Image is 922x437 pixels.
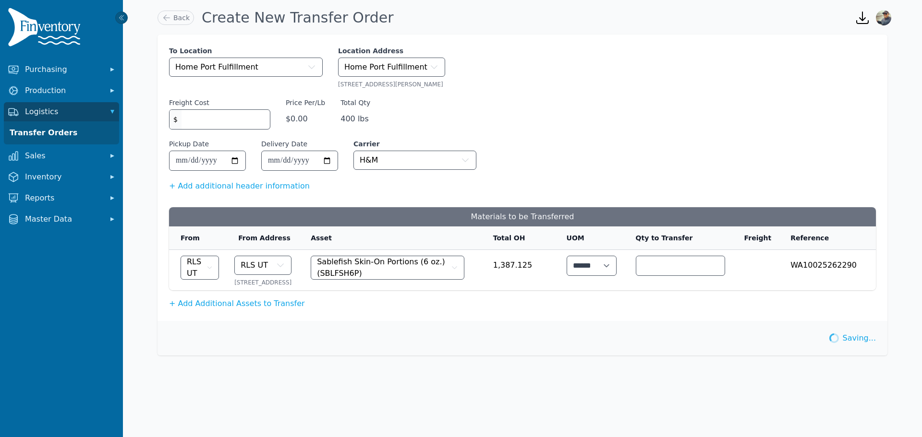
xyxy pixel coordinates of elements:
th: Total OH [482,226,555,250]
span: Logistics [25,106,102,118]
span: Sablefish Skin-On Portions (6 oz.) (SBLFSH6P) [317,256,449,279]
label: Delivery Date [261,139,307,149]
button: Home Port Fulfillment [169,58,323,77]
span: Reports [25,192,102,204]
button: Purchasing [4,60,119,79]
button: Master Data [4,210,119,229]
img: Anthony Armesto [876,10,891,25]
a: Transfer Orders [6,123,117,142]
td: WA10025262290 [779,250,864,291]
img: Finventory [8,8,85,50]
th: Asset [299,226,482,250]
label: Freight Cost [169,98,209,107]
button: RLS UT [181,256,219,280]
button: H&M [353,151,476,170]
th: Reference [779,226,864,250]
label: Carrier [353,139,476,149]
button: + Add additional header information [169,180,310,192]
td: 1,387.125 [482,250,555,291]
th: From [169,226,227,250]
th: Qty to Transfer [624,226,733,250]
button: Reports [4,189,119,208]
div: [STREET_ADDRESS][PERSON_NAME] [338,81,445,88]
button: RLS UT [234,256,291,275]
div: Saving... [831,327,876,350]
h3: Materials to be Transferred [169,207,876,226]
span: Purchasing [25,64,102,75]
h1: Create New Transfer Order [202,9,394,26]
button: Home Port Fulfillment [338,58,445,77]
span: $0.00 [286,113,325,125]
th: From Address [227,226,299,250]
label: Total Qty [340,98,370,107]
label: Price Per/Lb [286,98,325,107]
button: Sablefish Skin-On Portions (6 oz.) (SBLFSH6P) [311,256,464,280]
button: Inventory [4,167,119,187]
span: Sales [25,150,102,162]
label: Pickup Date [169,139,209,149]
span: Production [25,85,102,96]
div: [STREET_ADDRESS] [234,279,291,286]
span: Master Data [25,213,102,225]
span: Home Port Fulfillment [175,61,258,73]
span: H&M [360,154,378,166]
span: $ [170,110,182,129]
span: 400 lbs [340,113,370,125]
span: Home Port Fulfillment [344,61,427,73]
button: + Add Additional Assets to Transfer [169,298,305,309]
th: Freight [733,226,779,250]
button: Logistics [4,102,119,121]
label: Location Address [338,46,445,56]
button: Production [4,81,119,100]
span: RLS UT [187,256,205,279]
th: UOM [555,226,624,250]
span: RLS UT [241,260,268,271]
button: Sales [4,146,119,165]
label: To Location [169,46,323,56]
span: Inventory [25,171,102,183]
a: Back [158,11,194,25]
